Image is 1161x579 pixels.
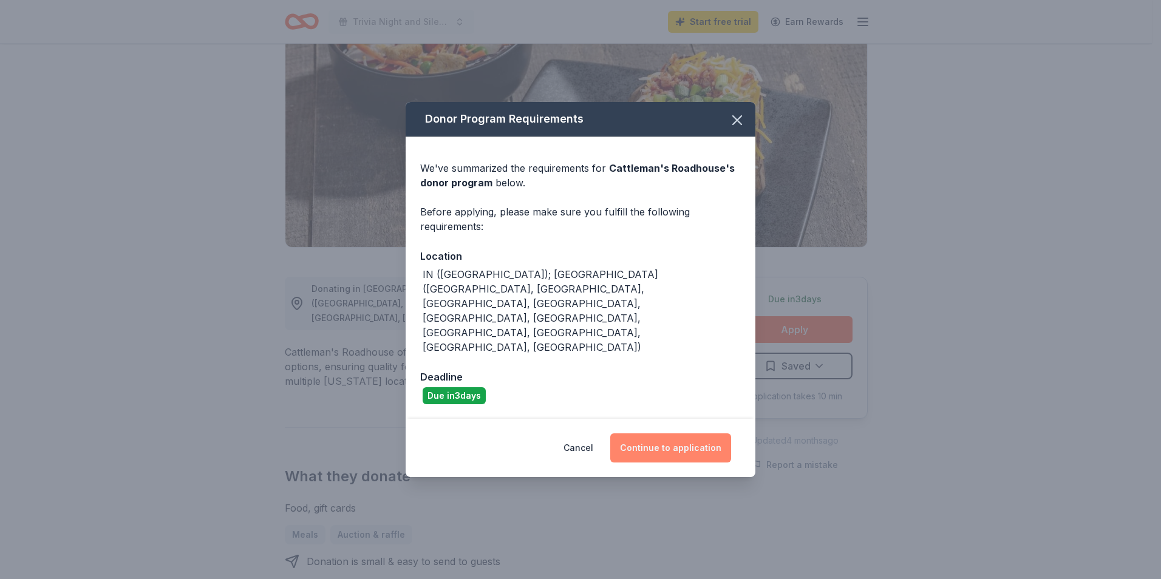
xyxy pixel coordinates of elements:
[420,205,741,234] div: Before applying, please make sure you fulfill the following requirements:
[610,433,731,462] button: Continue to application
[423,387,486,404] div: Due in 3 days
[406,102,755,137] div: Donor Program Requirements
[420,161,741,190] div: We've summarized the requirements for below.
[423,267,741,354] div: IN ([GEOGRAPHIC_DATA]); [GEOGRAPHIC_DATA] ([GEOGRAPHIC_DATA], [GEOGRAPHIC_DATA], [GEOGRAPHIC_DATA...
[563,433,593,462] button: Cancel
[420,248,741,264] div: Location
[420,369,741,385] div: Deadline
